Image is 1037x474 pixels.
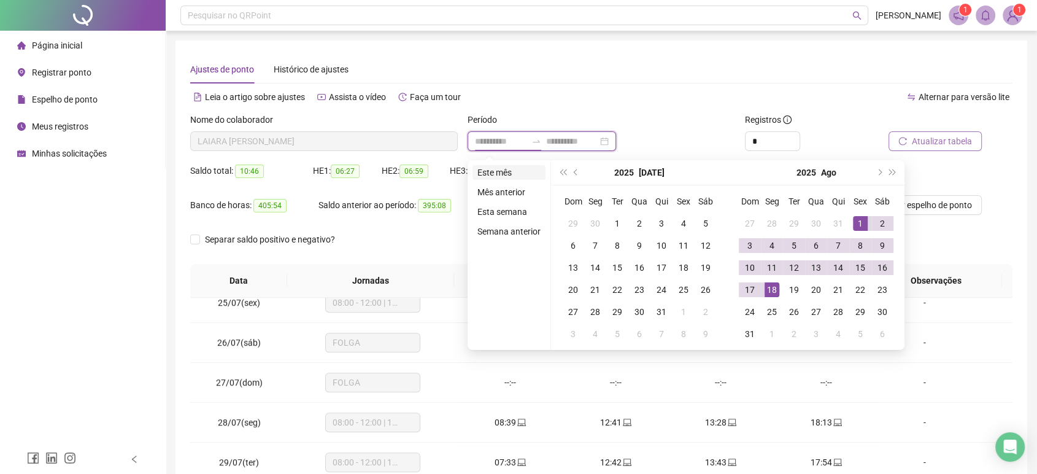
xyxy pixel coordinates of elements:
[399,165,428,178] span: 06:59
[572,456,658,469] div: 12:42
[805,212,827,235] td: 2025-07-30
[628,301,650,323] td: 2025-07-30
[190,264,287,298] th: Data
[516,418,526,427] span: laptop
[650,212,673,235] td: 2025-07-03
[765,282,779,297] div: 18
[584,212,606,235] td: 2025-06-30
[742,260,757,275] div: 10
[654,282,669,297] div: 24
[783,235,805,257] td: 2025-08-05
[27,452,39,464] span: facebook
[872,160,885,185] button: next-year
[198,132,450,150] span: LAIARA JESUS DE CARVALHO
[606,190,628,212] th: Ter
[584,257,606,279] td: 2025-07-14
[628,323,650,345] td: 2025-08-06
[831,327,846,341] div: 4
[562,212,584,235] td: 2025-06-29
[17,149,26,158] span: schedule
[875,216,890,231] div: 2
[805,301,827,323] td: 2025-08-27
[821,160,836,185] button: month panel
[959,4,971,16] sup: 1
[382,164,450,178] div: HE 2:
[588,238,603,253] div: 7
[882,195,982,215] button: Ver espelho de ponto
[695,257,717,279] td: 2025-07-19
[695,323,717,345] td: 2025-08-09
[827,257,849,279] td: 2025-08-14
[562,257,584,279] td: 2025-07-13
[695,279,717,301] td: 2025-07-26
[472,185,545,200] li: Mês anterior
[849,212,871,235] td: 2025-08-01
[32,68,91,77] span: Registrar ponto
[889,296,961,309] div: -
[876,9,941,22] span: [PERSON_NAME]
[398,93,407,101] span: history
[566,327,580,341] div: 3
[742,327,757,341] div: 31
[849,190,871,212] th: Sex
[1003,6,1022,25] img: 84044
[650,190,673,212] th: Qui
[333,413,413,432] span: 08:00 - 12:00 | 13:00 - 18:00
[468,456,553,469] div: 07:33
[531,136,541,146] span: to
[556,160,569,185] button: super-prev-year
[32,41,82,50] span: Página inicial
[606,212,628,235] td: 2025-07-01
[639,160,665,185] button: month panel
[632,305,647,319] div: 30
[761,323,783,345] td: 2025-09-01
[783,456,868,469] div: 17:54
[190,198,318,212] div: Banco de horas:
[45,452,58,464] span: linkedin
[853,238,868,253] div: 8
[831,238,846,253] div: 7
[783,115,792,124] span: info-circle
[468,113,505,126] label: Período
[588,216,603,231] div: 30
[628,235,650,257] td: 2025-07-09
[219,457,259,467] span: 29/07(ter)
[468,376,553,389] div: --:--
[871,301,893,323] td: 2025-08-30
[632,216,647,231] div: 2
[200,233,340,246] span: Separar saldo positivo e negativo?
[628,279,650,301] td: 2025-07-23
[650,301,673,323] td: 2025-07-31
[632,327,647,341] div: 6
[761,190,783,212] th: Seg
[516,458,526,467] span: laptop
[329,92,386,102] span: Assista o vídeo
[588,305,603,319] div: 28
[809,305,823,319] div: 27
[765,260,779,275] div: 11
[650,235,673,257] td: 2025-07-10
[875,282,890,297] div: 23
[787,282,801,297] div: 19
[566,282,580,297] div: 20
[831,305,846,319] div: 28
[783,376,868,389] div: --:--
[676,216,691,231] div: 4
[805,279,827,301] td: 2025-08-20
[572,416,658,429] div: 12:41
[584,190,606,212] th: Seg
[980,10,991,21] span: bell
[783,257,805,279] td: 2025-08-12
[614,160,634,185] button: year panel
[610,282,625,297] div: 22
[787,327,801,341] div: 2
[742,238,757,253] div: 3
[765,216,779,231] div: 28
[217,338,261,348] span: 26/07(sáb)
[698,305,713,319] div: 2
[562,279,584,301] td: 2025-07-20
[468,416,553,429] div: 08:39
[454,264,558,298] th: Entrada 1
[472,224,545,239] li: Semana anterior
[418,199,451,212] span: 395:08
